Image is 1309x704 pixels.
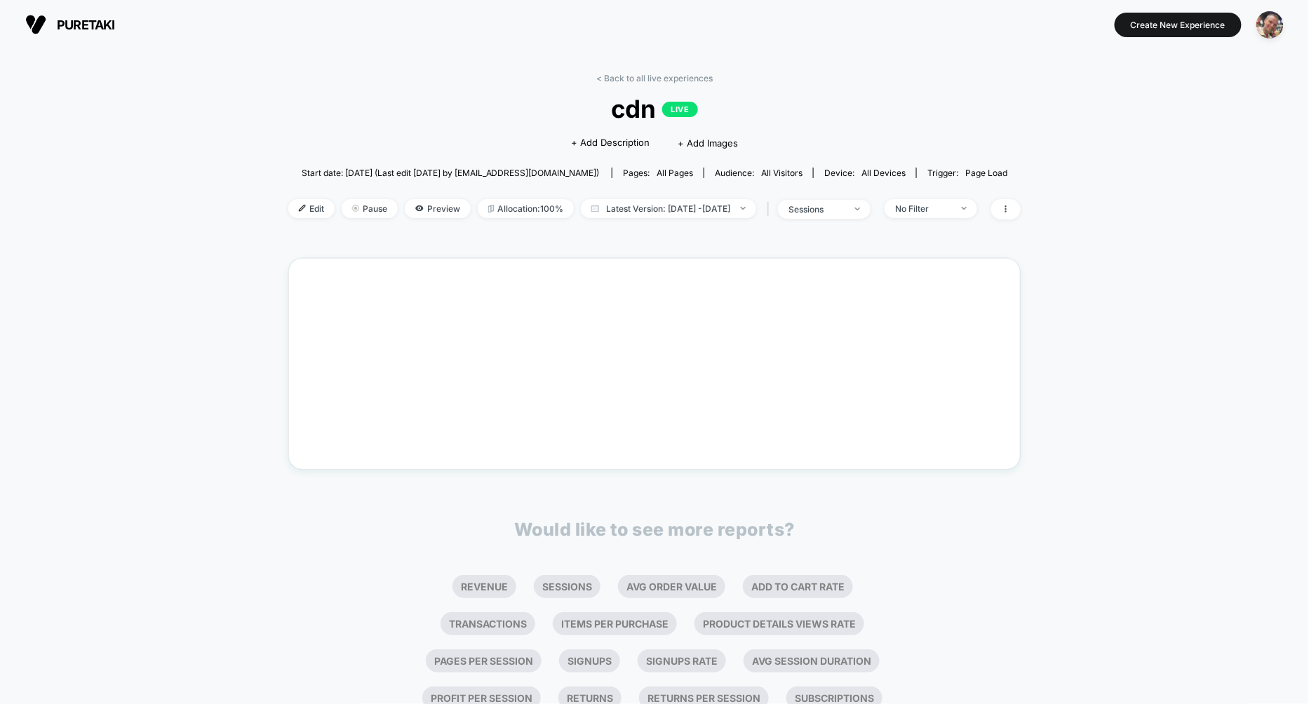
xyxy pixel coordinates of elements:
[288,199,335,218] span: Edit
[325,94,984,123] span: cdn
[405,199,471,218] span: Preview
[514,519,795,540] p: Would like to see more reports?
[591,205,599,212] img: calendar
[965,168,1007,178] span: Page Load
[478,199,574,218] span: Allocation: 100%
[441,612,535,635] li: Transactions
[488,205,494,212] img: rebalance
[342,199,398,218] span: Pause
[788,204,845,215] div: sessions
[581,199,756,218] span: Latest Version: [DATE] - [DATE]
[57,18,115,32] span: puretaki
[743,575,853,598] li: Add To Cart Rate
[638,649,726,672] li: Signups Rate
[741,207,746,210] img: end
[1252,11,1288,39] button: ppic
[534,575,600,598] li: Sessions
[452,575,516,598] li: Revenue
[618,575,725,598] li: Avg Order Value
[927,168,1007,178] div: Trigger:
[763,199,778,219] span: |
[861,168,906,178] span: all devices
[596,73,713,83] a: < Back to all live experiences
[1256,11,1284,39] img: ppic
[813,168,916,178] span: Device:
[571,136,650,150] span: + Add Description
[559,649,620,672] li: Signups
[662,102,697,117] p: LIVE
[694,612,864,635] li: Product Details Views Rate
[623,168,693,178] div: Pages:
[553,612,677,635] li: Items Per Purchase
[761,168,803,178] span: All Visitors
[962,207,967,210] img: end
[302,168,600,178] span: Start date: [DATE] (Last edit [DATE] by [EMAIL_ADDRESS][DOMAIN_NAME])
[426,649,542,672] li: Pages Per Session
[25,14,46,35] img: Visually logo
[352,205,359,212] img: end
[1115,13,1242,37] button: Create New Experience
[657,168,693,178] span: all pages
[299,205,306,212] img: edit
[21,13,119,36] button: puretaki
[715,168,803,178] div: Audience:
[855,208,860,210] img: end
[678,137,738,149] span: + Add Images
[744,649,880,672] li: Avg Session Duration
[895,203,951,214] div: No Filter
